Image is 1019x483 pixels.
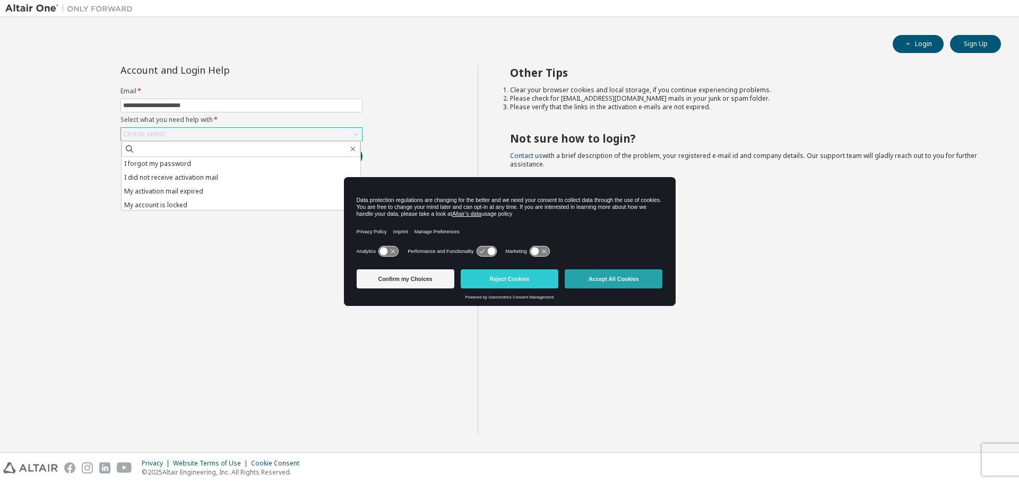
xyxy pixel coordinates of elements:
[510,131,982,145] h2: Not sure how to login?
[120,87,362,95] label: Email
[142,459,173,468] div: Privacy
[510,103,982,111] li: Please verify that the links in the activation e-mails are not expired.
[142,468,306,477] p: © 2025 Altair Engineering, Inc. All Rights Reserved.
[121,128,362,140] div: Click to select
[510,151,542,160] a: Contact us
[251,459,306,468] div: Cookie Consent
[5,3,138,14] img: Altair One
[3,462,58,473] img: altair_logo.svg
[120,66,314,74] div: Account and Login Help
[950,35,1001,53] button: Sign Up
[173,459,251,468] div: Website Terms of Use
[82,462,93,473] img: instagram.svg
[893,35,944,53] button: Login
[117,462,132,473] img: youtube.svg
[122,157,360,171] li: I forgot my password
[510,86,982,94] li: Clear your browser cookies and local storage, if you continue experiencing problems.
[510,66,982,80] h2: Other Tips
[64,462,75,473] img: facebook.svg
[510,94,982,103] li: Please check for [EMAIL_ADDRESS][DOMAIN_NAME] mails in your junk or spam folder.
[123,130,165,138] div: Click to select
[99,462,110,473] img: linkedin.svg
[510,151,977,169] span: with a brief description of the problem, your registered e-mail id and company details. Our suppo...
[120,116,362,124] label: Select what you need help with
